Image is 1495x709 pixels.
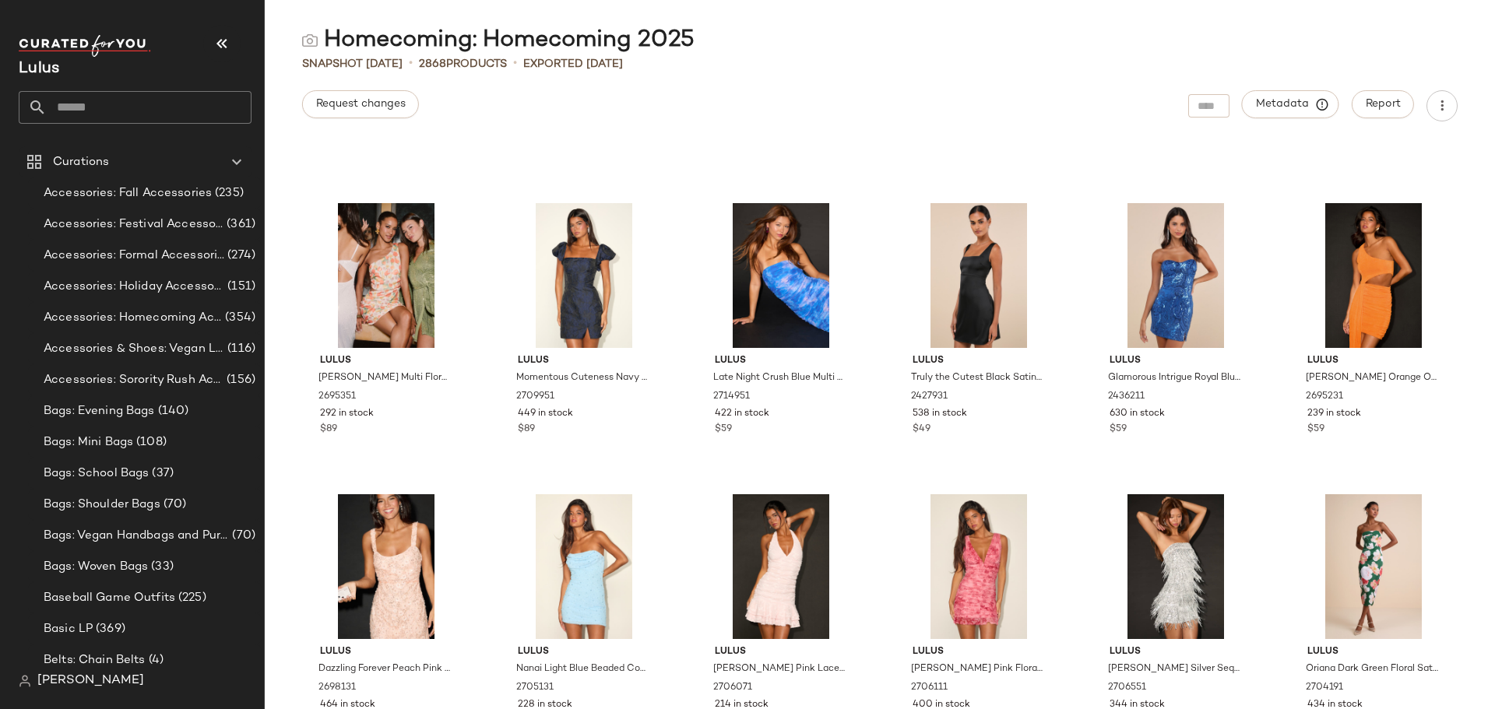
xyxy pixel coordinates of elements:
span: $59 [1110,423,1127,437]
img: 2706071_01_hero_2025-07-14.jpg [702,494,860,639]
span: Lulus [1110,354,1242,368]
span: Lulus [1110,645,1242,659]
span: $49 [913,423,930,437]
span: (354) [222,309,255,327]
span: Accessories: Sorority Rush Accessories [44,371,223,389]
img: 2698131_02_front_2025-06-16.jpg [308,494,465,639]
span: Lulus [1307,354,1440,368]
div: Homecoming: Homecoming 2025 [302,25,695,56]
span: Accessories: Formal Accessories [44,247,224,265]
span: Accessories & Shoes: Vegan Leather [44,340,224,358]
span: Snapshot [DATE] [302,56,403,72]
button: Report [1352,90,1414,118]
span: $89 [320,423,337,437]
span: Bags: School Bags [44,465,149,483]
span: 2705131 [516,681,554,695]
span: Lulus [518,645,650,659]
img: 2695231_02_front_2025-07-08.jpg [1295,203,1452,348]
p: Exported [DATE] [523,56,623,72]
span: Lulus [913,354,1045,368]
span: Belts: Chain Belts [44,651,146,669]
span: 2698131 [318,681,356,695]
span: (108) [133,433,167,451]
button: Request changes [302,90,419,118]
span: 2695351 [318,390,356,404]
span: (4) [146,651,164,669]
span: Bags: Vegan Handbags and Purses [44,527,229,545]
span: Oriana Dark Green Floral Satin Strapless Midi Dress [1306,662,1438,676]
span: Basic LP [44,620,93,638]
div: Products [419,56,507,72]
span: Momentous Cuteness Navy Jacquard Off-the-Shoulder Mini Dress [516,371,649,385]
span: Lulus [518,354,650,368]
span: (70) [229,527,255,545]
span: Accessories: Festival Accessories [44,216,223,233]
span: • [513,54,517,73]
span: Lulus [715,354,847,368]
span: 630 in stock [1110,407,1165,421]
span: Request changes [315,98,406,111]
span: [PERSON_NAME] Silver Sequin Fringe Strapless Mini Dress [1108,662,1240,676]
img: 11899421_2436211.jpg [1097,203,1254,348]
span: (225) [175,589,206,607]
span: Accessories: Holiday Accessories [44,278,224,296]
img: 2714951_01_hero_2025-07-28.jpg [702,203,860,348]
span: Metadata [1255,97,1326,111]
span: 292 in stock [320,407,374,421]
img: 2705131_01_hero_2025-07-11.jpg [505,494,663,639]
span: (140) [155,402,189,420]
span: 2868 [419,58,446,70]
img: 11932061_2427931.jpg [900,203,1057,348]
span: Current Company Name [19,61,59,77]
span: Accessories: Homecoming Accessories [44,309,222,327]
span: Lulus [715,645,847,659]
img: 2709951_01_hero_2025-07-14.jpg [505,203,663,348]
span: Lulus [913,645,1045,659]
span: [PERSON_NAME] [37,672,144,690]
span: $59 [1307,423,1324,437]
span: (235) [212,184,244,202]
span: Curations [53,153,109,171]
span: 239 in stock [1307,407,1361,421]
span: Truly the Cutest Black Satin Square Neck Mini Dress [911,371,1043,385]
span: $59 [715,423,732,437]
span: Report [1365,98,1401,111]
span: (37) [149,465,174,483]
span: Lulus [320,645,452,659]
span: 2436211 [1108,390,1145,404]
span: [PERSON_NAME] Multi Floral Sequin One-Shoulder Mini Dress [318,371,451,385]
span: (70) [160,496,187,514]
span: 2695231 [1306,390,1343,404]
img: 12991681_2695351.jpg [308,203,465,348]
span: 2704191 [1306,681,1343,695]
span: (361) [223,216,255,233]
img: svg%3e [302,33,318,48]
span: [PERSON_NAME] Orange One-Shoulder Cutout Sash Mini Dress [1306,371,1438,385]
img: 2706111_01_hero_2025-07-25.jpg [900,494,1057,639]
span: [PERSON_NAME] Pink Floral Mesh Ruched Mini Dress [911,662,1043,676]
span: 2714951 [713,390,750,404]
span: (369) [93,620,125,638]
img: 2704191_02_fullbody_2025-07-28.jpg [1295,494,1452,639]
span: Bags: Shoulder Bags [44,496,160,514]
span: Lulus [320,354,452,368]
span: Dazzling Forever Peach Pink Sequin Beaded Bodycon Mini Dress [318,662,451,676]
span: (274) [224,247,255,265]
span: Nanai Light Blue Beaded Cowl Strapless Mini Dress [516,662,649,676]
span: • [409,54,413,73]
span: $89 [518,423,535,437]
span: 2706071 [713,681,752,695]
span: (151) [224,278,255,296]
span: 2706551 [1108,681,1146,695]
span: Glamorous Intrigue Royal Blue Sequin Strapless Mini Dress [1108,371,1240,385]
img: svg%3e [19,675,31,687]
span: Bags: Evening Bags [44,402,155,420]
span: 2709951 [516,390,554,404]
span: Bags: Woven Bags [44,558,148,576]
span: Accessories: Fall Accessories [44,184,212,202]
button: Metadata [1242,90,1339,118]
span: 449 in stock [518,407,573,421]
span: Lulus [1307,645,1440,659]
span: Baseball Game Outfits [44,589,175,607]
span: [PERSON_NAME] Pink Lace Ruched Halter Mini Dress [713,662,846,676]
